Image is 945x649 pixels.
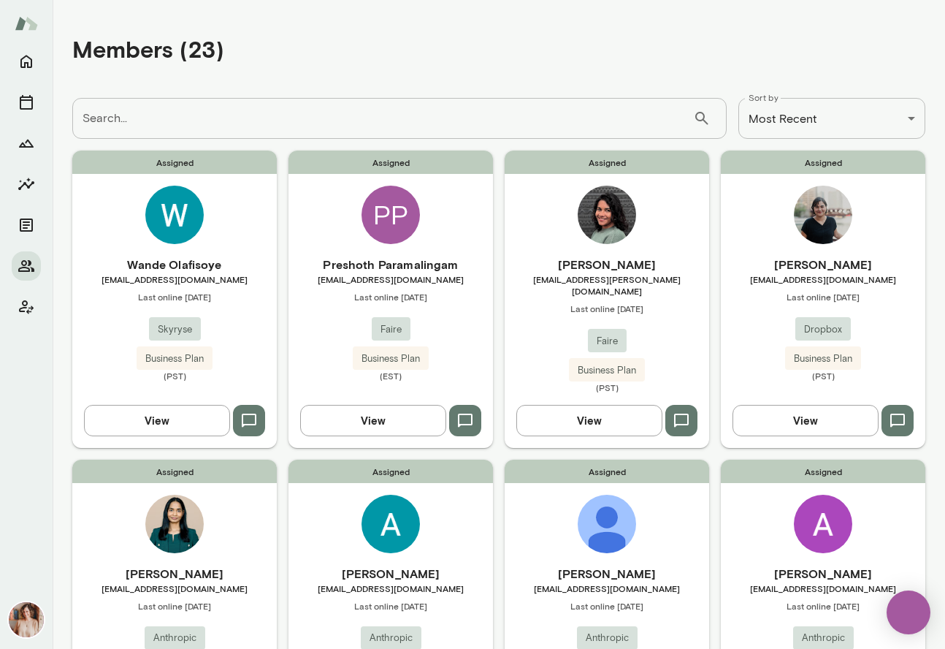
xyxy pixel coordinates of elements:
[72,460,277,483] span: Assigned
[72,256,277,273] h6: Wande Olafisoye
[72,370,277,382] span: (PST)
[578,495,636,553] img: Hyonjee Joo
[505,382,709,393] span: (PST)
[505,256,709,273] h6: [PERSON_NAME]
[72,582,277,594] span: [EMAIL_ADDRESS][DOMAIN_NAME]
[721,151,925,174] span: Assigned
[288,256,493,273] h6: Preshoth Paramalingam
[353,352,429,366] span: Business Plan
[785,352,861,366] span: Business Plan
[793,631,854,645] span: Anthropic
[12,251,41,281] button: Members
[505,600,709,612] span: Last online [DATE]
[505,565,709,582] h6: [PERSON_NAME]
[721,273,925,285] span: [EMAIL_ADDRESS][DOMAIN_NAME]
[288,460,493,483] span: Assigned
[738,98,925,139] div: Most Recent
[145,495,204,553] img: Anjali Gopal
[721,565,925,582] h6: [PERSON_NAME]
[794,495,852,553] img: Anna Venancio Marques
[288,291,493,303] span: Last online [DATE]
[137,352,213,366] span: Business Plan
[721,291,925,303] span: Last online [DATE]
[12,88,41,117] button: Sessions
[149,322,201,337] span: Skyryse
[749,91,778,104] label: Sort by
[288,600,493,612] span: Last online [DATE]
[505,273,709,297] span: [EMAIL_ADDRESS][PERSON_NAME][DOMAIN_NAME]
[72,151,277,174] span: Assigned
[361,495,420,553] img: Avinash Palayadi
[15,10,38,37] img: Mento
[288,565,493,582] h6: [PERSON_NAME]
[12,210,41,240] button: Documents
[795,322,851,337] span: Dropbox
[505,582,709,594] span: [EMAIL_ADDRESS][DOMAIN_NAME]
[288,273,493,285] span: [EMAIL_ADDRESS][DOMAIN_NAME]
[578,186,636,244] img: Divya Sudhakar
[288,370,493,382] span: (EST)
[505,303,709,314] span: Last online [DATE]
[72,291,277,303] span: Last online [DATE]
[72,35,224,63] h4: Members (23)
[72,565,277,582] h6: [PERSON_NAME]
[721,370,925,382] span: (PST)
[721,256,925,273] h6: [PERSON_NAME]
[12,292,41,322] button: Client app
[577,631,638,645] span: Anthropic
[288,582,493,594] span: [EMAIL_ADDRESS][DOMAIN_NAME]
[145,631,205,645] span: Anthropic
[12,129,41,158] button: Growth Plan
[505,151,709,174] span: Assigned
[72,273,277,285] span: [EMAIL_ADDRESS][DOMAIN_NAME]
[361,186,420,244] div: PP
[12,170,41,199] button: Insights
[721,582,925,594] span: [EMAIL_ADDRESS][DOMAIN_NAME]
[9,602,44,637] img: Nancy Alsip
[372,322,410,337] span: Faire
[721,460,925,483] span: Assigned
[300,405,446,436] button: View
[505,460,709,483] span: Assigned
[794,186,852,244] img: Aisha Johnson
[361,631,421,645] span: Anthropic
[12,47,41,76] button: Home
[84,405,230,436] button: View
[72,600,277,612] span: Last online [DATE]
[721,600,925,612] span: Last online [DATE]
[288,151,493,174] span: Assigned
[588,334,627,349] span: Faire
[569,363,645,378] span: Business Plan
[732,405,879,436] button: View
[145,186,204,244] img: Wande Olafisoye
[516,405,662,436] button: View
